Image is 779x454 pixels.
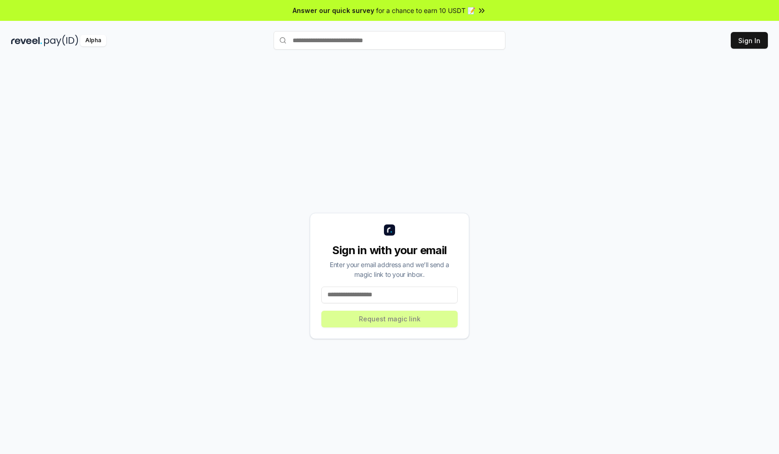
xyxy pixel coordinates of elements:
[376,6,475,15] span: for a chance to earn 10 USDT 📝
[44,35,78,46] img: pay_id
[293,6,374,15] span: Answer our quick survey
[384,224,395,236] img: logo_small
[11,35,42,46] img: reveel_dark
[731,32,768,49] button: Sign In
[80,35,106,46] div: Alpha
[321,260,458,279] div: Enter your email address and we’ll send a magic link to your inbox.
[321,243,458,258] div: Sign in with your email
